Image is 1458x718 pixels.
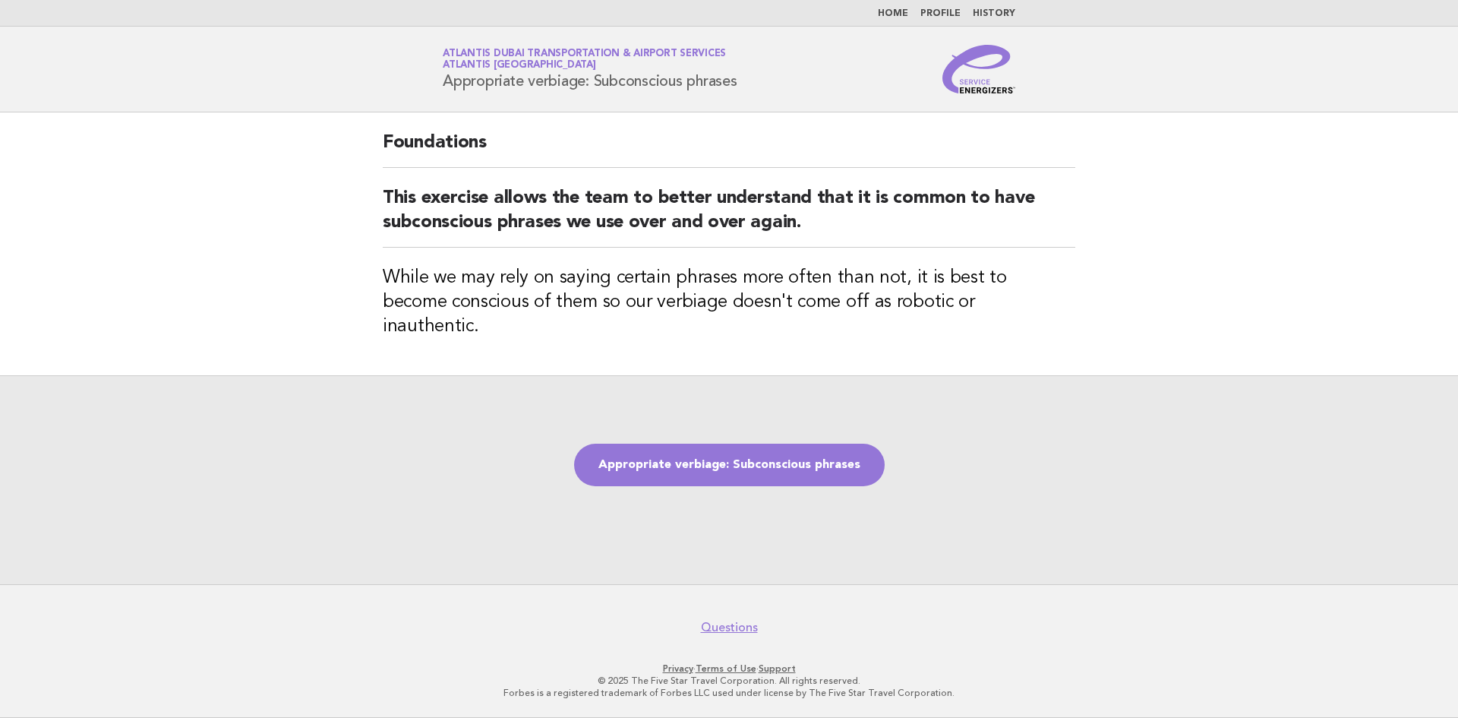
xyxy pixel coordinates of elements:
p: Forbes is a registered trademark of Forbes LLC used under license by The Five Star Travel Corpora... [264,687,1194,699]
h3: While we may rely on saying certain phrases more often than not, it is best to become conscious o... [383,266,1075,339]
a: Atlantis Dubai Transportation & Airport ServicesAtlantis [GEOGRAPHIC_DATA] [443,49,726,70]
h2: Foundations [383,131,1075,168]
a: Home [878,9,908,18]
h1: Appropriate verbiage: Subconscious phrases [443,49,737,89]
a: Profile [920,9,961,18]
a: Support [759,663,796,674]
a: Appropriate verbiage: Subconscious phrases [574,444,885,486]
a: Terms of Use [696,663,756,674]
a: History [973,9,1015,18]
p: © 2025 The Five Star Travel Corporation. All rights reserved. [264,675,1194,687]
img: Service Energizers [942,45,1015,93]
span: Atlantis [GEOGRAPHIC_DATA] [443,61,596,71]
h2: This exercise allows the team to better understand that it is common to have subconscious phrases... [383,186,1075,248]
a: Questions [701,620,758,635]
a: Privacy [663,663,693,674]
p: · · [264,663,1194,675]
